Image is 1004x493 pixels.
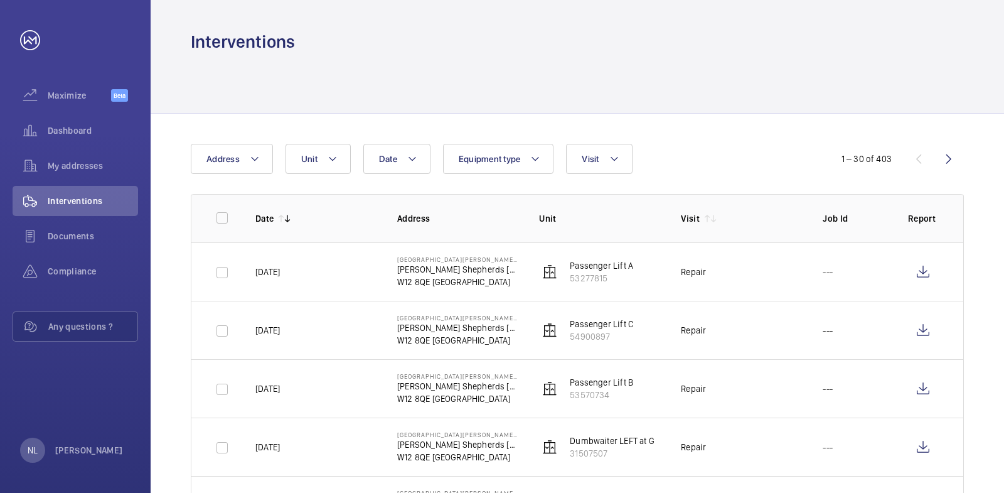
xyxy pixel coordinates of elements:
[28,444,38,457] p: NL
[570,272,633,284] p: 53277815
[397,334,519,347] p: W12 8QE [GEOGRAPHIC_DATA]
[570,435,654,447] p: Dumbwaiter LEFT at G
[681,212,700,225] p: Visit
[570,330,633,343] p: 54900897
[397,276,519,288] p: W12 8QE [GEOGRAPHIC_DATA]
[48,160,138,172] span: My addresses
[397,380,519,393] p: [PERSON_NAME] Shepherds [PERSON_NAME],
[570,447,654,460] p: 31507507
[397,393,519,405] p: W12 8QE [GEOGRAPHIC_DATA]
[379,154,397,164] span: Date
[363,144,430,174] button: Date
[539,212,661,225] p: Unit
[542,264,557,279] img: elevator.svg
[48,230,138,242] span: Documents
[908,212,938,225] p: Report
[206,154,240,164] span: Address
[255,212,274,225] p: Date
[841,153,892,165] div: 1 – 30 of 403
[255,441,280,453] p: [DATE]
[255,382,280,395] p: [DATE]
[286,144,351,174] button: Unit
[823,441,833,453] p: ---
[681,324,706,337] div: Repair
[570,376,633,389] p: Passenger Lift B
[566,144,632,174] button: Visit
[397,451,519,463] p: W12 8QE [GEOGRAPHIC_DATA]
[570,318,633,330] p: Passenger Lift C
[48,195,138,207] span: Interventions
[542,323,557,338] img: elevator.svg
[397,212,519,225] p: Address
[48,89,111,102] span: Maximize
[397,438,519,451] p: [PERSON_NAME] Shepherds [PERSON_NAME],
[191,30,295,53] h1: Interventions
[191,144,273,174] button: Address
[255,324,280,337] p: [DATE]
[570,259,633,272] p: Passenger Lift A
[570,389,633,401] p: 53570734
[443,144,554,174] button: Equipment type
[255,266,280,278] p: [DATE]
[397,256,519,263] p: [GEOGRAPHIC_DATA][PERSON_NAME][PERSON_NAME]
[397,322,519,334] p: [PERSON_NAME] Shepherds [PERSON_NAME],
[582,154,599,164] span: Visit
[823,266,833,278] p: ---
[459,154,521,164] span: Equipment type
[823,382,833,395] p: ---
[48,320,137,333] span: Any questions ?
[48,124,138,137] span: Dashboard
[681,441,706,453] div: Repair
[397,431,519,438] p: [GEOGRAPHIC_DATA][PERSON_NAME][PERSON_NAME]
[823,212,888,225] p: Job Id
[301,154,318,164] span: Unit
[542,440,557,455] img: elevator.svg
[111,89,128,102] span: Beta
[681,266,706,278] div: Repair
[397,314,519,322] p: [GEOGRAPHIC_DATA][PERSON_NAME][PERSON_NAME]
[681,382,706,395] div: Repair
[397,263,519,276] p: [PERSON_NAME] Shepherds [PERSON_NAME],
[48,265,138,278] span: Compliance
[55,444,123,457] p: [PERSON_NAME]
[542,381,557,396] img: elevator.svg
[397,372,519,380] p: [GEOGRAPHIC_DATA][PERSON_NAME][PERSON_NAME]
[823,324,833,337] p: ---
